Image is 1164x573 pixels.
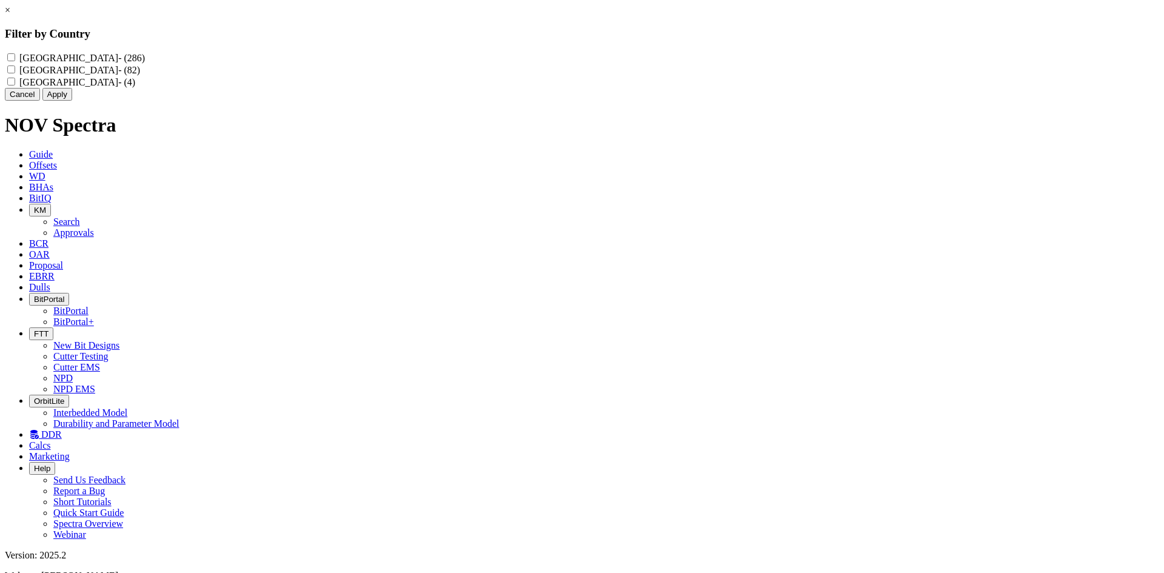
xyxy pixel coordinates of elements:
[29,249,50,260] span: OAR
[118,77,135,87] span: - (4)
[53,317,94,327] a: BitPortal+
[5,88,40,101] button: Cancel
[34,206,46,215] span: KM
[53,418,179,429] a: Durability and Parameter Model
[5,114,1159,136] h1: NOV Spectra
[53,497,112,507] a: Short Tutorials
[53,351,109,361] a: Cutter Testing
[53,518,123,529] a: Spectra Overview
[118,53,145,63] span: - (286)
[34,329,48,338] span: FTT
[53,486,105,496] a: Report a Bug
[29,271,55,281] span: EBRR
[29,182,53,192] span: BHAs
[29,193,51,203] span: BitIQ
[53,306,89,316] a: BitPortal
[5,5,10,15] a: ×
[19,65,140,75] label: [GEOGRAPHIC_DATA]
[19,77,135,87] label: [GEOGRAPHIC_DATA]
[34,295,64,304] span: BitPortal
[29,238,48,249] span: BCR
[29,149,53,159] span: Guide
[53,508,124,518] a: Quick Start Guide
[41,429,62,440] span: DDR
[29,282,50,292] span: Dulls
[53,407,127,418] a: Interbedded Model
[53,362,100,372] a: Cutter EMS
[53,373,73,383] a: NPD
[53,340,119,350] a: New Bit Designs
[53,529,86,540] a: Webinar
[42,88,72,101] button: Apply
[29,160,57,170] span: Offsets
[29,171,45,181] span: WD
[29,260,63,270] span: Proposal
[118,65,140,75] span: - (82)
[29,451,70,461] span: Marketing
[53,384,95,394] a: NPD EMS
[53,227,94,238] a: Approvals
[53,216,80,227] a: Search
[34,397,64,406] span: OrbitLite
[53,475,125,485] a: Send Us Feedback
[5,550,1159,561] div: Version: 2025.2
[29,440,51,451] span: Calcs
[34,464,50,473] span: Help
[5,27,1159,41] h3: Filter by Country
[19,53,145,63] label: [GEOGRAPHIC_DATA]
